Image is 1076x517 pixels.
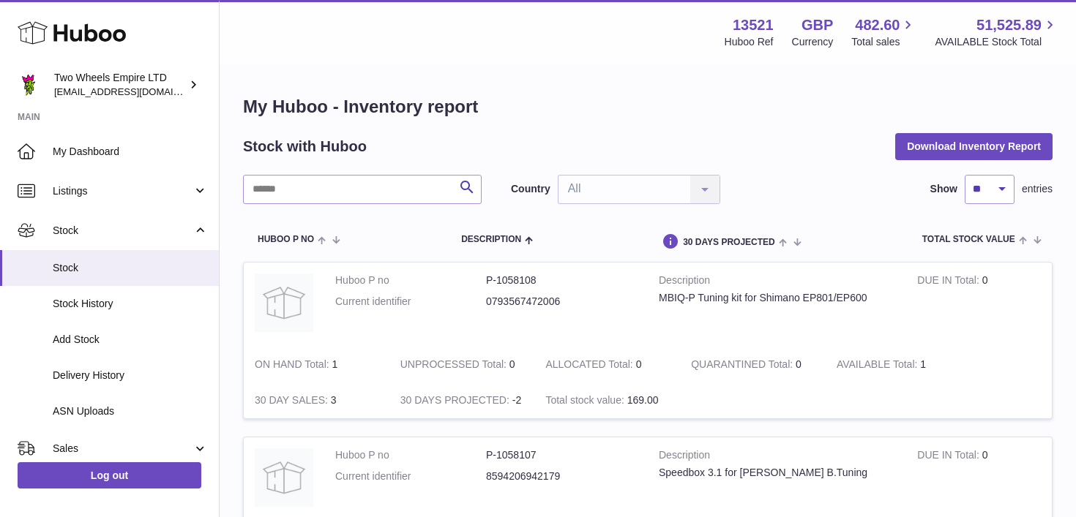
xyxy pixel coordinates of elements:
[255,273,313,332] img: product image
[895,133,1053,159] button: Download Inventory Report
[53,184,193,198] span: Listings
[335,448,486,462] dt: Huboo P no
[244,347,389,382] td: 1
[53,442,193,456] span: Sales
[243,95,1053,118] h1: My Huboo - Inventory report
[244,382,389,418] td: 3
[826,347,971,382] td: 1
[659,291,895,305] div: MBIQ-P Tuning kit for Shimano EP801/EP600
[930,182,957,196] label: Show
[335,469,486,483] dt: Current identifier
[53,333,208,347] span: Add Stock
[935,35,1058,49] span: AVAILABLE Stock Total
[802,15,833,35] strong: GBP
[792,35,834,49] div: Currency
[335,273,486,287] dt: Huboo P no
[53,369,208,382] span: Delivery History
[534,347,680,382] td: 0
[855,15,900,35] span: 482.60
[837,358,920,374] strong: AVAILABLE Total
[659,273,895,291] strong: Description
[18,74,40,96] img: justas@twowheelsempire.com
[511,182,550,196] label: Country
[1022,182,1053,196] span: entries
[389,347,535,382] td: 0
[258,235,314,244] span: Huboo P no
[400,394,512,410] strong: 30 DAYS PROJECTED
[917,274,982,290] strong: DUE IN Total
[683,238,775,247] span: 30 DAYS PROJECTED
[851,35,916,49] span: Total sales
[53,224,193,238] span: Stock
[851,15,916,49] a: 482.60 Total sales
[659,466,895,480] div: Speedbox 3.1 for [PERSON_NAME] B.Tuning
[976,15,1042,35] span: 51,525.89
[243,137,367,156] h2: Stock with Huboo
[54,86,215,97] span: [EMAIL_ADDRESS][DOMAIN_NAME]
[53,261,208,275] span: Stock
[906,263,1052,347] td: 0
[53,145,208,159] span: My Dashboard
[545,358,635,374] strong: ALLOCATED Total
[461,235,521,244] span: Description
[691,358,796,374] strong: QUARANTINED Total
[486,448,637,462] dd: P-1058107
[255,448,313,507] img: product image
[935,15,1058,49] a: 51,525.89 AVAILABLE Stock Total
[733,15,774,35] strong: 13521
[53,404,208,418] span: ASN Uploads
[796,358,802,370] span: 0
[486,273,637,287] dd: P-1058108
[255,358,332,374] strong: ON HAND Total
[53,297,208,311] span: Stock History
[545,394,627,410] strong: Total stock value
[659,448,895,466] strong: Description
[486,469,637,483] dd: 8594206942179
[389,382,535,418] td: -2
[725,35,774,49] div: Huboo Ref
[255,394,331,410] strong: 30 DAY SALES
[486,295,637,309] dd: 0793567472006
[335,295,486,309] dt: Current identifier
[922,235,1015,244] span: Total stock value
[400,358,509,374] strong: UNPROCESSED Total
[917,449,982,464] strong: DUE IN Total
[18,462,201,488] a: Log out
[627,394,659,406] span: 169.00
[54,71,186,99] div: Two Wheels Empire LTD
